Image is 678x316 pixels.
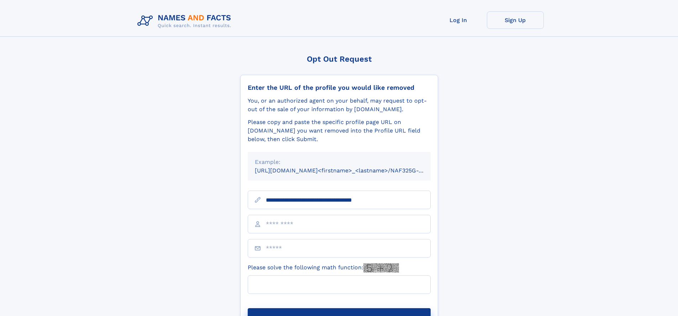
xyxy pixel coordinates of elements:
a: Sign Up [487,11,544,29]
div: Opt Out Request [240,55,438,63]
div: Example: [255,158,424,166]
div: You, or an authorized agent on your behalf, may request to opt-out of the sale of your informatio... [248,97,431,114]
small: [URL][DOMAIN_NAME]<firstname>_<lastname>/NAF325G-xxxxxxxx [255,167,444,174]
label: Please solve the following math function: [248,263,399,273]
img: Logo Names and Facts [135,11,237,31]
div: Please copy and paste the specific profile page URL on [DOMAIN_NAME] you want removed into the Pr... [248,118,431,144]
div: Enter the URL of the profile you would like removed [248,84,431,92]
a: Log In [430,11,487,29]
